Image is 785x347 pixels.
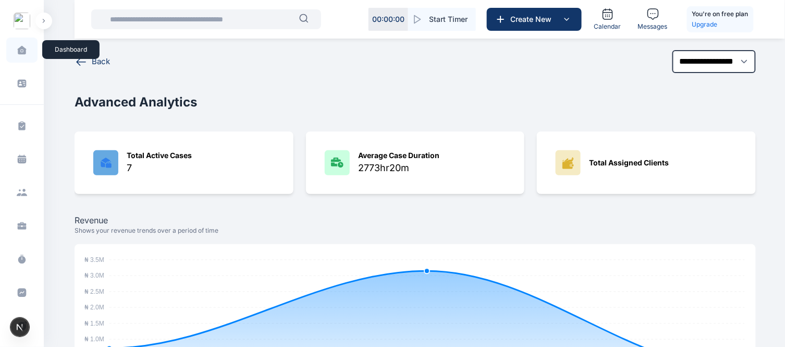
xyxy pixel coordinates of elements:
h1: Advanced Analytics [75,94,197,111]
tspan: ₦ 3.0M [84,272,104,279]
tspan: ₦ 2.0M [84,304,104,311]
a: Calendar [590,4,625,35]
tspan: ₦ 1.0M [84,336,104,343]
p: 00 : 00 : 00 [372,14,404,25]
a: dashboard [6,38,38,63]
span: Messages [638,22,668,31]
h5: You're on free plan [692,9,749,19]
div: 2773hr20m [358,161,439,175]
div: Average Case Duration [358,150,439,161]
tspan: ₦ 1.5M [84,320,104,327]
p: Revenue [75,215,756,225]
button: Start Timer [408,8,476,31]
div: 7 [127,161,192,175]
span: Calendar [594,22,621,31]
tspan: ₦ 3.5M [84,256,104,264]
span: Start Timer [429,14,468,25]
p: Back [92,56,110,67]
a: Messages [634,4,672,35]
div: Total Assigned Clients [589,158,669,168]
p: Shows your revenue trends over a period of time [75,225,756,236]
div: Total Active Cases [127,150,192,161]
span: Create New [506,14,560,25]
tspan: ₦ 2.5M [84,288,104,295]
button: Create New [487,8,582,31]
a: Upgrade [692,19,749,30]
